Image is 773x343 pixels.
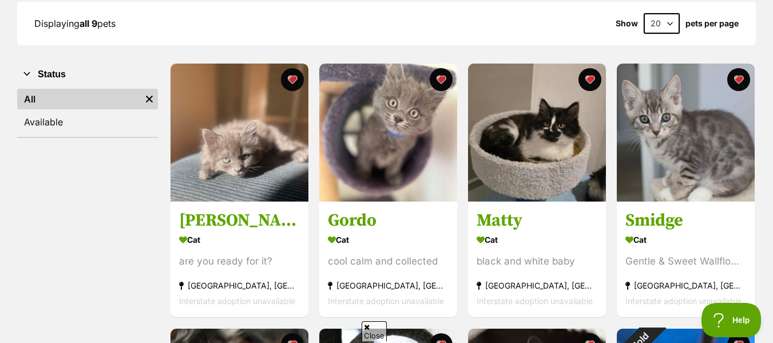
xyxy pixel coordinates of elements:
span: Interstate adoption unavailable [477,297,593,306]
span: Interstate adoption unavailable [625,297,742,306]
div: Cat [179,232,300,249]
div: cool calm and collected [328,254,449,270]
a: Matty Cat black and white baby [GEOGRAPHIC_DATA], [GEOGRAPHIC_DATA] Interstate adoption unavailab... [468,202,606,318]
button: favourite [727,68,750,91]
h3: [PERSON_NAME] [179,210,300,232]
div: are you ready for it? [179,254,300,270]
a: Smidge Cat Gentle & Sweet Wallflower [GEOGRAPHIC_DATA], [GEOGRAPHIC_DATA] Interstate adoption una... [617,202,755,318]
div: [GEOGRAPHIC_DATA], [GEOGRAPHIC_DATA] [625,278,746,294]
img: Matt [171,64,308,202]
h3: Smidge [625,210,746,232]
div: black and white baby [477,254,597,270]
span: Displaying pets [34,18,116,29]
iframe: Help Scout Beacon - Open [701,303,762,337]
img: Smidge [617,64,755,202]
span: Close [362,321,387,341]
div: [GEOGRAPHIC_DATA], [GEOGRAPHIC_DATA] [477,278,597,294]
h3: Gordo [328,210,449,232]
div: [GEOGRAPHIC_DATA], [GEOGRAPHIC_DATA] [179,278,300,294]
button: favourite [430,68,453,91]
span: Show [616,19,638,28]
div: Cat [625,232,746,249]
button: favourite [281,68,304,91]
div: Cat [328,232,449,249]
a: Remove filter [141,89,158,109]
img: Gordo [319,64,457,202]
button: Status [17,67,158,82]
div: Gentle & Sweet Wallflower [625,254,746,270]
span: Interstate adoption unavailable [328,297,444,306]
h3: Matty [477,210,597,232]
a: [PERSON_NAME] Cat are you ready for it? [GEOGRAPHIC_DATA], [GEOGRAPHIC_DATA] Interstate adoption ... [171,202,308,318]
div: Status [17,86,158,137]
strong: all 9 [80,18,97,29]
img: Matty [468,64,606,202]
a: All [17,89,141,109]
span: Interstate adoption unavailable [179,297,295,306]
div: [GEOGRAPHIC_DATA], [GEOGRAPHIC_DATA] [328,278,449,294]
label: pets per page [685,19,739,28]
a: Available [17,112,158,132]
div: Cat [477,232,597,249]
button: favourite [578,68,601,91]
a: Gordo Cat cool calm and collected [GEOGRAPHIC_DATA], [GEOGRAPHIC_DATA] Interstate adoption unavai... [319,202,457,318]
